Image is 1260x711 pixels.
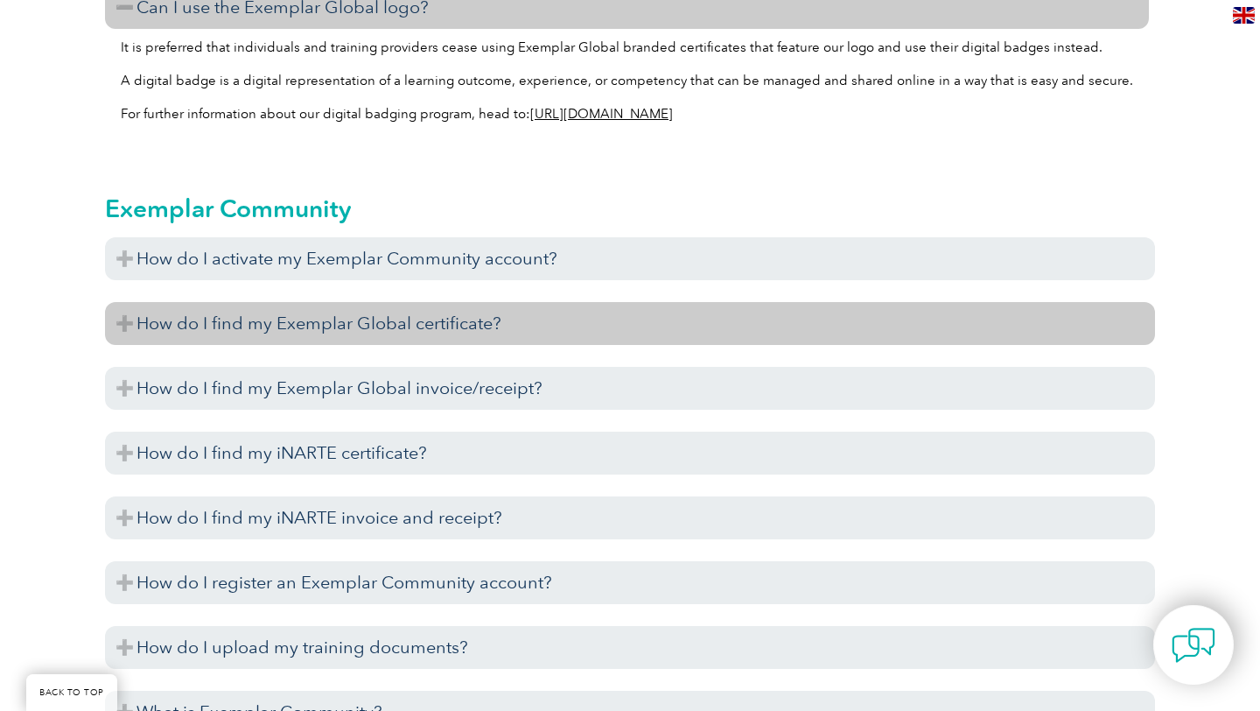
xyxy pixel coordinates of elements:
[26,674,117,711] a: BACK TO TOP
[121,38,1133,57] p: It is preferred that individuals and training providers cease using Exemplar Global branded certi...
[1233,7,1255,24] img: en
[105,194,1155,222] h2: Exemplar Community
[105,561,1155,604] h3: How do I register an Exemplar Community account?
[121,104,1133,123] p: For further information about our digital badging program, head to:
[105,496,1155,539] h3: How do I find my iNARTE invoice and receipt?
[105,302,1155,345] h3: How do I find my Exemplar Global certificate?
[121,71,1133,90] p: A digital badge is a digital representation of a learning outcome, experience, or competency that...
[530,106,673,122] a: [URL][DOMAIN_NAME]
[105,626,1155,669] h3: How do I upload my training documents?
[105,237,1155,280] h3: How do I activate my Exemplar Community account?
[105,367,1155,410] h3: How do I find my Exemplar Global invoice/receipt?
[105,432,1155,475] h3: How do I find my iNARTE certificate?
[1172,623,1215,667] img: contact-chat.png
